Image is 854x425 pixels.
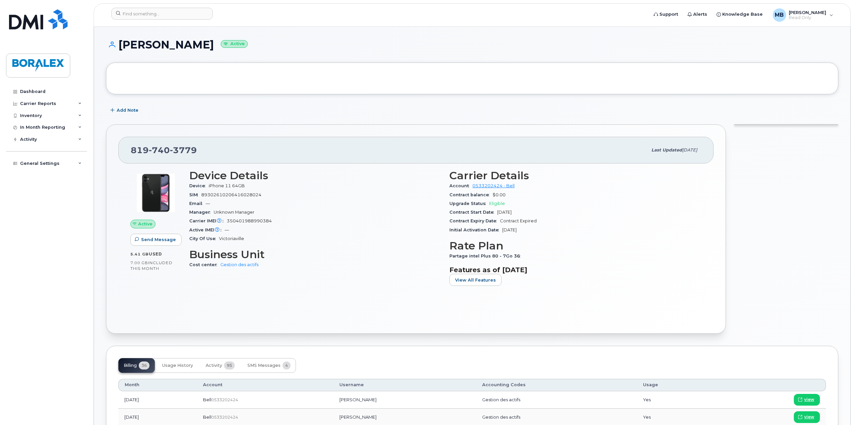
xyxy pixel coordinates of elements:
[130,260,148,265] span: 7.00 GB
[149,251,162,256] span: used
[247,363,281,368] span: SMS Messages
[162,363,193,368] span: Usage History
[189,262,220,267] span: Cost center
[201,192,261,197] span: 89302610206416028024
[804,397,814,403] span: view
[197,379,334,391] th: Account
[206,363,222,368] span: Activity
[225,227,229,232] span: —
[449,218,500,223] span: Contract Expiry Date
[118,379,197,391] th: Month
[106,104,144,116] button: Add Note
[189,236,219,241] span: City Of Use
[227,218,272,223] span: 350401988990384
[136,173,176,213] img: iPhone_11.jpg
[189,201,206,206] span: Email
[449,201,489,206] span: Upgrade Status
[118,391,197,409] td: [DATE]
[206,201,210,206] span: —
[189,248,441,260] h3: Business Unit
[794,411,820,423] a: view
[449,170,702,182] h3: Carrier Details
[170,145,197,155] span: 3779
[472,183,515,188] a: 0533202424 - Bell
[449,274,502,286] button: View All Features
[449,240,702,252] h3: Rate Plan
[333,391,476,409] td: [PERSON_NAME]
[189,210,214,215] span: Manager
[209,183,245,188] span: iPhone 11 64GB
[500,218,537,223] span: Contract Expired
[497,210,512,215] span: [DATE]
[449,266,702,274] h3: Features as of [DATE]
[493,192,506,197] span: $0.00
[219,236,244,241] span: Victoriaville
[482,397,520,402] span: Gestion des actifs
[220,262,258,267] a: Gestion des actifs
[189,183,209,188] span: Device
[141,236,176,243] span: Send Message
[130,260,173,271] span: included this month
[214,210,254,215] span: Unknown Manager
[804,414,814,420] span: view
[203,414,211,420] span: Bell
[682,147,697,152] span: [DATE]
[449,183,472,188] span: Account
[203,397,211,402] span: Bell
[189,218,227,223] span: Carrier IMEI
[455,277,496,283] span: View All Features
[449,253,524,258] span: Partage intel Plus 80 - 7Go 36
[482,414,520,420] span: Gestion des actifs
[651,147,682,152] span: Last updated
[106,39,838,50] h1: [PERSON_NAME]
[449,210,497,215] span: Contract Start Date
[189,192,201,197] span: SIM
[211,397,238,402] span: 0533202424
[189,227,225,232] span: Active IMEI
[637,391,716,409] td: Yes
[489,201,505,206] span: Eligible
[476,379,637,391] th: Accounting Codes
[131,145,197,155] span: 819
[221,40,248,48] small: Active
[189,170,441,182] h3: Device Details
[794,394,820,406] a: view
[224,361,235,369] span: 95
[138,221,152,227] span: Active
[449,192,493,197] span: Contract balance
[211,415,238,420] span: 0533202424
[449,227,502,232] span: Initial Activation Date
[637,379,716,391] th: Usage
[130,252,149,256] span: 5.41 GB
[130,234,182,246] button: Send Message
[149,145,170,155] span: 740
[333,379,476,391] th: Username
[502,227,517,232] span: [DATE]
[283,361,291,369] span: 4
[117,107,138,113] span: Add Note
